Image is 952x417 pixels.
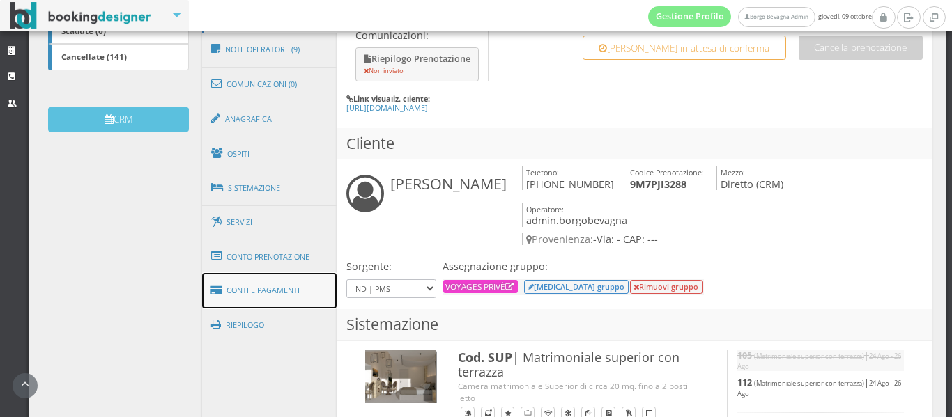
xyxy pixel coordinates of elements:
button: CRM [48,107,188,132]
a: Riepilogo [202,307,337,343]
a: Anagrafica [202,101,337,137]
span: - CAP: --- [617,233,658,246]
a: Servizi [202,205,337,240]
small: Mezzo: [721,167,745,178]
img: BookingDesigner.com [10,2,151,29]
h3: | Matrimoniale superior con terrazza [458,350,699,380]
b: 105 [737,349,752,361]
span: Provenienza: [526,233,593,246]
a: Note Operatore (9) [202,31,337,68]
a: Ospiti [202,136,337,172]
button: [MEDICAL_DATA] gruppo [524,280,629,294]
h3: Sistemazione [337,309,932,340]
h5: | [737,377,904,398]
small: 24 Ago - 26 Ago [737,379,901,398]
small: 24 Ago - 26 Ago [737,352,901,371]
div: Camera matrimoniale Superior di circa 20 mq. fino a 2 posti letto [458,380,699,403]
span: Via: [597,233,614,246]
p: Comunicazioni: [355,29,482,41]
b: 112 [737,377,752,388]
a: Comunicazioni (0) [202,66,337,102]
a: Sistemazione [202,170,337,206]
a: Cancellate (141) [48,44,188,70]
small: Codice Prenotazione: [630,167,704,178]
h5: | [737,350,904,371]
button: Rimuovi gruppo [630,280,703,294]
small: (Matrimoniale superior con terrazza) [754,379,864,388]
a: Conto Prenotazione [202,239,337,275]
h4: - [522,233,887,245]
a: Conti e Pagamenti [202,273,337,308]
h4: admin.borgobevagna [522,203,627,227]
a: Borgo Bevagna Admin [738,7,815,27]
small: Telefono: [526,167,559,178]
h3: [PERSON_NAME] [390,175,507,193]
button: [PERSON_NAME] in attesa di conferma [583,36,786,60]
small: (Matrimoniale superior con terrazza) [754,352,864,361]
a: [URL][DOMAIN_NAME] [346,102,428,113]
img: 9e5ed0c2f30c11ed983a027e0800ecac.jpg [365,350,436,404]
b: Link visualiz. cliente: [353,93,430,104]
h4: [PHONE_NUMBER] [522,166,614,190]
span: giovedì, 09 ottobre [648,6,872,27]
h3: Cliente [337,128,932,159]
small: Operatore: [526,204,564,214]
h4: Assegnazione gruppo: [443,260,704,272]
button: Cancella prenotazione [799,36,923,60]
button: Riepilogo Prenotazione Non inviato [355,47,479,81]
b: Scadute (0) [61,25,106,36]
b: 9M7PJI3288 [630,178,686,191]
b: Cod. SUP [458,349,512,365]
b: Cancellate (141) [61,51,127,62]
a: Gestione Profilo [648,6,732,27]
h4: Diretto (CRM) [716,166,783,190]
h4: Sorgente: [346,260,436,272]
small: Non inviato [364,66,404,75]
a: VOYAGES PRIVè [445,281,516,292]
